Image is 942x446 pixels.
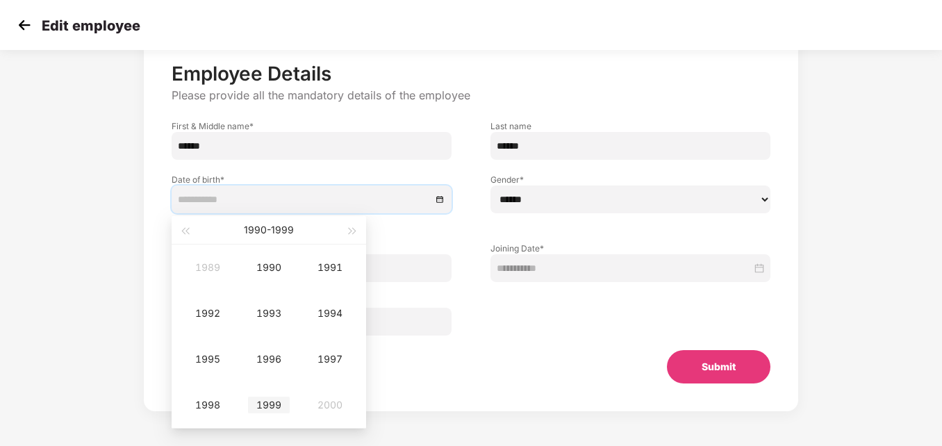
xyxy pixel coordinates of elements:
label: First & Middle name [172,120,452,132]
label: Gender [490,174,770,185]
div: 1996 [248,351,290,367]
div: 1999 [248,397,290,413]
button: Submit [667,350,770,383]
div: 1997 [309,351,351,367]
label: Last name [490,120,770,132]
p: Please provide all the mandatory details of the employee [172,88,770,103]
div: 1993 [248,305,290,322]
div: 1994 [309,305,351,322]
td: 1996 [238,336,299,382]
td: 1998 [177,382,238,428]
p: Employee Details [172,62,770,85]
div: 2000 [309,397,351,413]
label: Joining Date [490,242,770,254]
td: 1989 [177,245,238,290]
div: 1990 [248,259,290,276]
td: 1997 [299,336,361,382]
label: Date of birth [172,174,452,185]
td: 1994 [299,290,361,336]
td: 1999 [238,382,299,428]
span: This field is required! [172,215,266,226]
p: Edit employee [42,17,140,34]
div: 1991 [309,259,351,276]
td: 1995 [177,336,238,382]
td: 1990 [238,245,299,290]
td: 1993 [238,290,299,336]
td: 1991 [299,245,361,290]
img: svg+xml;base64,PHN2ZyB4bWxucz0iaHR0cDovL3d3dy53My5vcmcvMjAwMC9zdmciIHdpZHRoPSIzMCIgaGVpZ2h0PSIzMC... [14,15,35,35]
button: 1990-1999 [244,216,294,244]
td: 1992 [177,290,238,336]
div: 1998 [187,397,229,413]
td: 2000 [299,382,361,428]
div: 1995 [187,351,229,367]
div: 1989 [187,259,229,276]
div: 1992 [187,305,229,322]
